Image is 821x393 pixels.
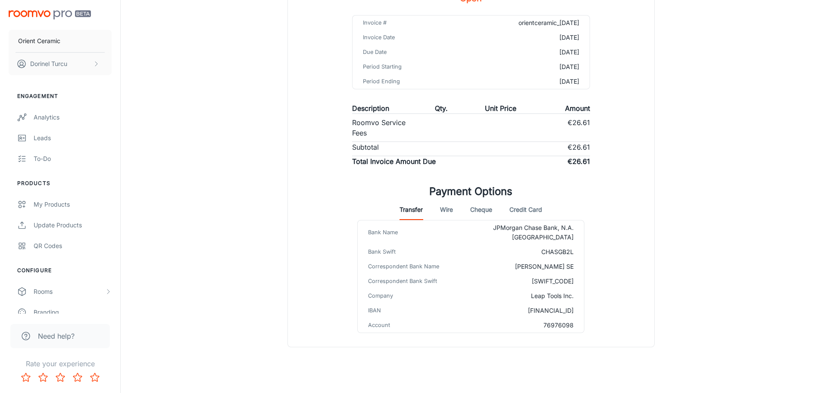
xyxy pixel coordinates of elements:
td: Correspondent Bank Name [358,259,446,274]
td: [SWIFT_CODE] [446,274,584,289]
p: Qty. [435,103,448,113]
p: Orient Ceramic [18,36,60,46]
td: Invoice # [353,16,464,30]
td: [DATE] [464,45,590,60]
td: [DATE] [464,30,590,45]
button: Wire [440,199,453,220]
p: Roomvo Service Fees [352,117,412,138]
p: €26.61 [568,156,590,167]
button: Credit Card [509,199,542,220]
td: Correspondent Bank Swift [358,274,446,289]
button: Rate 4 star [69,369,86,386]
td: Period Ending [353,74,464,89]
td: [FINANCIAL_ID] [446,303,584,318]
button: Rate 5 star [86,369,103,386]
td: Period Starting [353,60,464,74]
div: To-do [34,154,112,163]
button: Rate 2 star [34,369,52,386]
div: QR Codes [34,241,112,251]
span: Need help? [38,331,75,341]
td: Leap Tools Inc. [446,289,584,303]
p: Description [352,103,389,113]
button: Dorinel Turcu [9,53,112,75]
p: €26.61 [568,142,590,152]
div: Update Products [34,220,112,230]
td: IBAN [358,303,446,318]
td: orientceramic_[DATE] [464,16,590,30]
button: Rate 3 star [52,369,69,386]
td: [DATE] [464,74,590,89]
p: Total Invoice Amount Due [352,156,436,167]
td: Bank Swift [358,245,446,259]
td: Account [358,318,446,333]
button: Orient Ceramic [9,30,112,52]
div: Leads [34,133,112,143]
td: Invoice Date [353,30,464,45]
p: €26.61 [568,117,590,138]
p: Rate your experience [7,358,113,369]
td: [PERSON_NAME] SE [446,259,584,274]
p: Subtotal [352,142,379,152]
div: Branding [34,308,112,317]
p: Amount [565,103,590,113]
div: Rooms [34,287,105,296]
p: Unit Price [485,103,516,113]
div: My Products [34,200,112,209]
div: Analytics [34,113,112,122]
td: CHASGB2L [446,245,584,259]
p: Dorinel Turcu [30,59,67,69]
td: [DATE] [464,60,590,74]
button: Transfer [400,199,423,220]
button: Cheque [470,199,492,220]
img: Roomvo PRO Beta [9,10,91,19]
td: JPMorgan Chase Bank, N.A. [GEOGRAPHIC_DATA] [446,220,584,245]
td: Company [358,289,446,303]
td: 76976098 [446,318,584,333]
td: Bank Name [358,220,446,245]
button: Rate 1 star [17,369,34,386]
h1: Payment Options [429,184,512,199]
td: Due Date [353,45,464,60]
